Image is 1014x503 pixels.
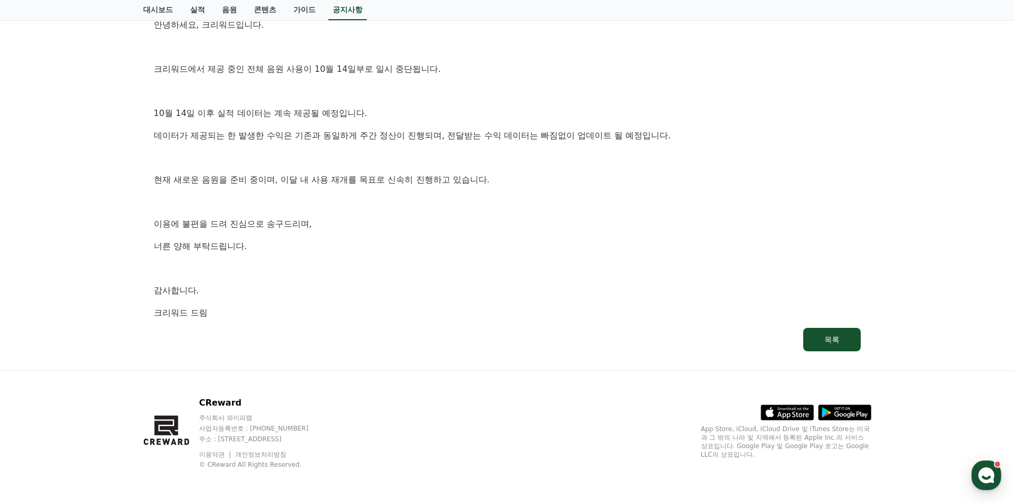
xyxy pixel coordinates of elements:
p: 10월 14일 이후 실적 데이터는 계속 제공될 예정입니다. [154,106,861,120]
p: 주식회사 와이피랩 [199,414,329,422]
p: 사업자등록번호 : [PHONE_NUMBER] [199,424,329,433]
p: © CReward All Rights Reserved. [199,460,329,469]
p: 주소 : [STREET_ADDRESS] [199,435,329,443]
a: 설정 [137,337,204,364]
p: 이용에 불편을 드려 진심으로 송구드리며, [154,217,861,231]
p: 감사합니다. [154,284,861,298]
span: 대화 [97,354,110,362]
p: 너른 양해 부탁드립니다. [154,240,861,253]
span: 홈 [34,353,40,362]
span: 설정 [164,353,177,362]
div: 목록 [825,334,839,345]
a: 목록 [154,328,861,351]
a: 대화 [70,337,137,364]
p: 크리워드에서 제공 중인 전체 음원 사용이 10월 14일부로 일시 중단됩니다. [154,62,861,76]
p: 데이터가 제공되는 한 발생한 수익은 기존과 동일하게 주간 정산이 진행되며, 전달받는 수익 데이터는 빠짐없이 업데이트 될 예정입니다. [154,129,861,143]
p: CReward [199,397,329,409]
p: App Store, iCloud, iCloud Drive 및 iTunes Store는 미국과 그 밖의 나라 및 지역에서 등록된 Apple Inc.의 서비스 상표입니다. Goo... [701,425,871,459]
a: 홈 [3,337,70,364]
p: 크리워드 드림 [154,306,861,320]
p: 현재 새로운 음원을 준비 중이며, 이달 내 사용 재개를 목표로 신속히 진행하고 있습니다. [154,173,861,187]
button: 목록 [803,328,861,351]
a: 이용약관 [199,451,233,458]
p: 안녕하세요, 크리워드입니다. [154,18,861,32]
a: 개인정보처리방침 [235,451,286,458]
